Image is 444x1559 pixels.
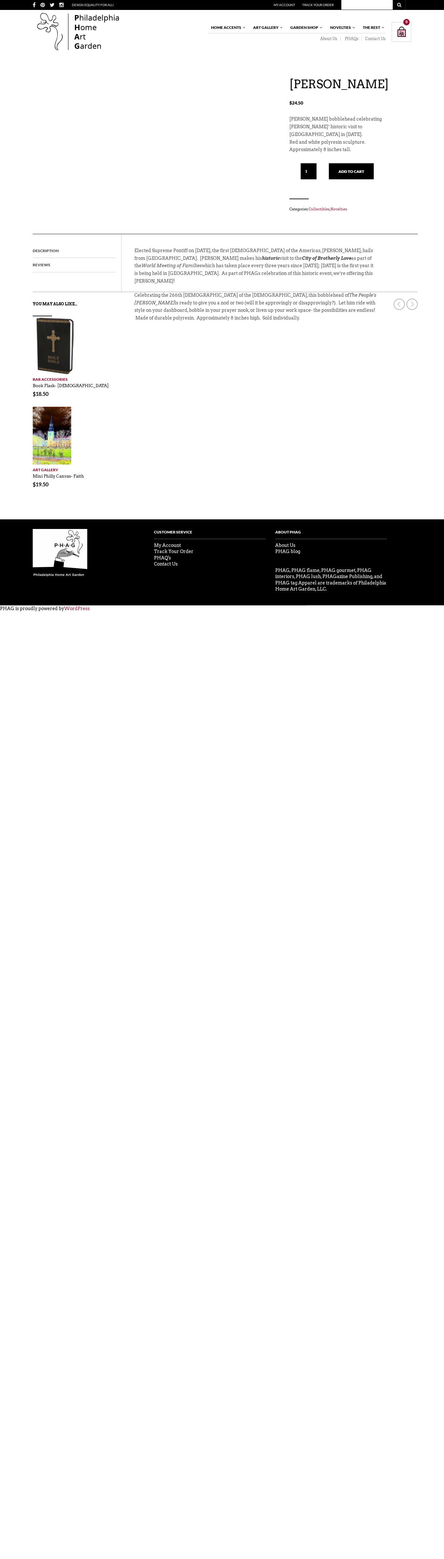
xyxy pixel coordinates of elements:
[33,391,48,397] bdi: 18.50
[33,374,418,382] a: Bar Accessories
[154,543,181,548] a: My Account
[262,256,280,261] em: historic
[289,100,303,106] bdi: 24.50
[289,206,411,213] span: Categories: , .
[301,163,317,179] input: Qty
[309,207,329,211] a: Collectibles
[154,555,171,560] a: PHAQ's
[360,22,385,33] a: The Rest
[154,561,178,567] a: Contact Us
[274,3,295,7] a: My Account
[64,606,90,611] a: WordPress
[33,464,418,473] a: Art Gallery
[330,207,347,211] a: Novelties
[289,77,411,92] h1: [PERSON_NAME]
[33,244,59,258] a: Description
[154,549,193,554] a: Track Your Order
[302,3,334,7] a: Track Your Order
[287,22,323,33] a: Garden Shop
[289,146,411,154] p: Approximately 8 inches tall.
[329,163,374,179] button: Add to cart
[275,543,295,548] a: About Us
[134,292,377,328] p: Celebrating the 266th [DEMOGRAPHIC_DATA] of the [DEMOGRAPHIC_DATA], this bobblehead of is ready t...
[33,481,36,487] span: $
[289,100,292,106] span: $
[134,293,376,305] em: The People’s [PERSON_NAME]
[289,115,411,138] p: [PERSON_NAME] bobblehead celebrating [PERSON_NAME]’ historic visit to [GEOGRAPHIC_DATA] in [DATE].
[403,19,410,25] div: 0
[134,247,377,292] p: Elected Supreme Pontiff on [DATE], the first [DEMOGRAPHIC_DATA] of the Americas, [PERSON_NAME], h...
[141,263,202,268] em: World Meeting of Families
[154,529,266,539] h4: Customer Service
[316,36,341,41] a: About Us
[362,36,386,41] a: Contact Us
[327,22,356,33] a: Novelties
[33,258,50,272] a: Reviews
[33,391,36,397] span: $
[208,22,246,33] a: Home Accents
[302,256,351,261] em: City of Brotherly Love
[33,471,84,479] a: Mini Philly Canvas- Faith
[275,567,387,592] p: PHAG, PHAG flame, PHAG gourmet, PHAG interiors, PHAG lush, PHAGazine Publishing, and PHAG tag App...
[341,36,362,41] a: PHAQs
[275,549,300,554] a: PHAG blog
[33,302,77,306] strong: You may also like…
[250,22,283,33] a: Art Gallery
[33,529,87,577] img: phag-logo-compressor.gif
[275,529,387,539] h4: About PHag
[289,139,411,146] p: Red and white polyresin sculpture.
[33,380,109,388] a: Book Flask- [DEMOGRAPHIC_DATA]
[33,481,48,487] bdi: 19.50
